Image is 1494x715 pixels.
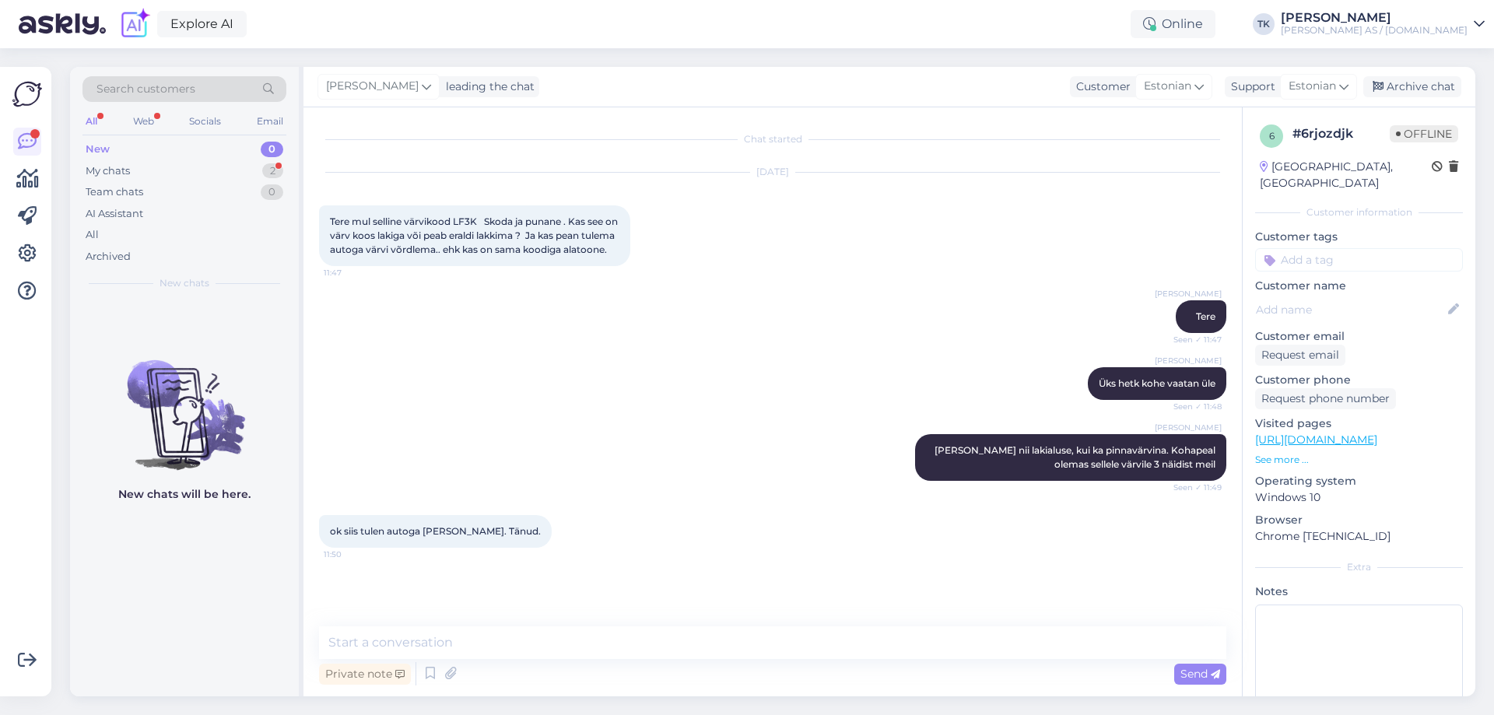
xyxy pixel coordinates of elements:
span: [PERSON_NAME] nii lakialuse, kui ka pinnavärvina. Kohapeal olemas sellele värvile 3 näidist meil [935,444,1218,470]
div: [PERSON_NAME] [1281,12,1468,24]
div: [PERSON_NAME] AS / [DOMAIN_NAME] [1281,24,1468,37]
input: Add name [1256,301,1445,318]
span: Seen ✓ 11:48 [1163,401,1222,412]
img: No chats [70,332,299,472]
span: Offline [1390,125,1458,142]
img: Askly Logo [12,79,42,109]
span: New chats [160,276,209,290]
span: 6 [1269,130,1275,142]
div: Archive chat [1363,76,1461,97]
span: 11:47 [324,267,382,279]
span: [PERSON_NAME] [1155,422,1222,433]
div: # 6rjozdjk [1292,124,1390,143]
span: [PERSON_NAME] [1155,288,1222,300]
span: ok siis tulen autoga [PERSON_NAME]. Tänud. [330,525,541,537]
div: Support [1225,79,1275,95]
span: Estonian [1144,78,1191,95]
div: My chats [86,163,130,179]
div: TK [1253,13,1275,35]
span: Search customers [96,81,195,97]
div: 2 [262,163,283,179]
p: Customer tags [1255,229,1463,245]
div: [DATE] [319,165,1226,179]
span: [PERSON_NAME] [326,78,419,95]
div: leading the chat [440,79,535,95]
div: 0 [261,142,283,157]
p: See more ... [1255,453,1463,467]
div: Chat started [319,132,1226,146]
div: Request email [1255,345,1345,366]
div: Socials [186,111,224,131]
div: Customer information [1255,205,1463,219]
a: [PERSON_NAME][PERSON_NAME] AS / [DOMAIN_NAME] [1281,12,1485,37]
span: 11:50 [324,549,382,560]
div: 0 [261,184,283,200]
span: [PERSON_NAME] [1155,355,1222,366]
input: Add a tag [1255,248,1463,272]
img: explore-ai [118,8,151,40]
div: Email [254,111,286,131]
div: All [82,111,100,131]
span: Seen ✓ 11:49 [1163,482,1222,493]
span: Tere mul selline värvikood LF3K Skoda ja punane . Kas see on värv koos lakiga või peab eraldi lak... [330,216,620,255]
div: Extra [1255,560,1463,574]
div: Request phone number [1255,388,1396,409]
div: Private note [319,664,411,685]
div: Team chats [86,184,143,200]
div: AI Assistant [86,206,143,222]
div: Online [1131,10,1215,38]
p: Operating system [1255,473,1463,489]
p: Notes [1255,584,1463,600]
span: Tere [1196,310,1215,322]
p: New chats will be here. [118,486,251,503]
p: Windows 10 [1255,489,1463,506]
p: Chrome [TECHNICAL_ID] [1255,528,1463,545]
p: Customer name [1255,278,1463,294]
div: Web [130,111,157,131]
a: [URL][DOMAIN_NAME] [1255,433,1377,447]
p: Visited pages [1255,415,1463,432]
span: Üks hetk kohe vaatan üle [1099,377,1215,389]
div: [GEOGRAPHIC_DATA], [GEOGRAPHIC_DATA] [1260,159,1432,191]
p: Customer email [1255,328,1463,345]
div: Archived [86,249,131,265]
a: Explore AI [157,11,247,37]
p: Browser [1255,512,1463,528]
span: Send [1180,667,1220,681]
p: Customer phone [1255,372,1463,388]
span: Estonian [1289,78,1336,95]
div: New [86,142,110,157]
span: Seen ✓ 11:47 [1163,334,1222,345]
div: All [86,227,99,243]
div: Customer [1070,79,1131,95]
